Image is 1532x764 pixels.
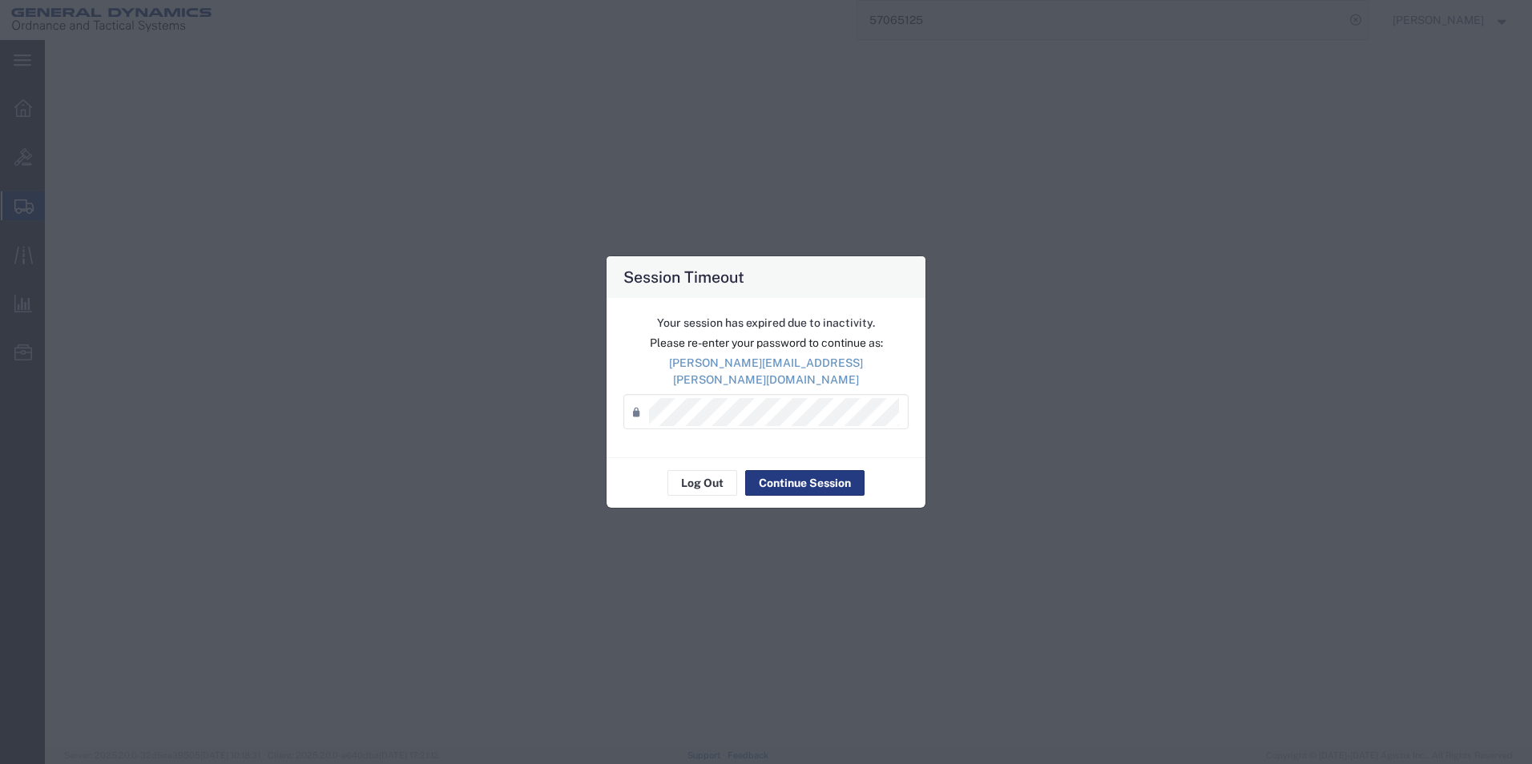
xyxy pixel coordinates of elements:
[623,335,909,352] p: Please re-enter your password to continue as:
[623,355,909,388] p: [PERSON_NAME][EMAIL_ADDRESS][PERSON_NAME][DOMAIN_NAME]
[623,315,909,332] p: Your session has expired due to inactivity.
[623,265,744,288] h4: Session Timeout
[745,470,865,496] button: Continue Session
[667,470,737,496] button: Log Out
